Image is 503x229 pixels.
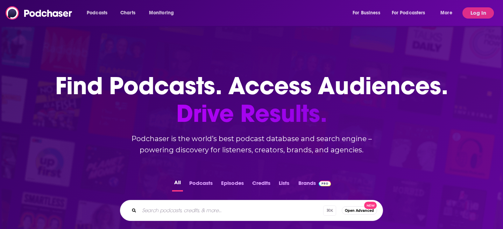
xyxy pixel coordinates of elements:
span: New [364,202,377,209]
span: Podcasts [87,8,107,18]
img: Podchaser Pro [319,181,331,186]
button: open menu [348,7,389,19]
span: Monitoring [149,8,174,18]
a: BrandsPodchaser Pro [298,178,331,192]
h1: Find Podcasts. Access Audiences. [55,72,448,127]
button: Log In [462,7,494,19]
div: Search podcasts, credits, & more... [120,200,383,221]
button: Episodes [219,178,246,192]
span: For Podcasters [392,8,425,18]
span: Open Advanced [345,209,374,213]
button: open menu [387,7,435,19]
button: open menu [435,7,461,19]
button: open menu [144,7,183,19]
input: Search podcasts, credits, & more... [139,205,323,216]
span: More [440,8,452,18]
a: Charts [116,7,140,19]
span: ⌘ K [323,206,336,216]
button: Open AdvancedNew [342,206,377,215]
button: open menu [82,7,116,19]
button: Lists [277,178,291,192]
button: Credits [250,178,272,192]
button: Podcasts [187,178,215,192]
h2: Podchaser is the world’s best podcast database and search engine – powering discovery for listene... [112,133,391,155]
button: All [172,178,183,192]
img: Podchaser - Follow, Share and Rate Podcasts [6,6,73,20]
span: Charts [120,8,135,18]
span: Drive Results. [55,100,448,127]
span: For Business [353,8,380,18]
